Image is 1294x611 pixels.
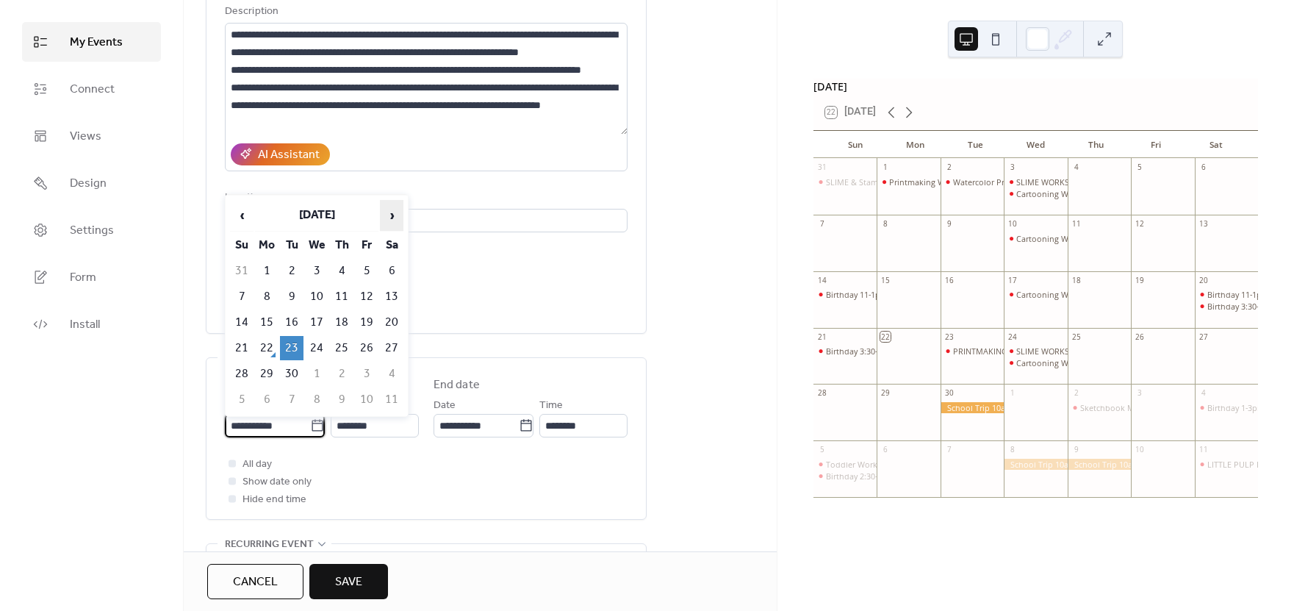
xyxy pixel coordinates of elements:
[280,336,303,360] td: 23
[880,218,891,229] div: 8
[22,304,161,344] a: Install
[207,564,303,599] a: Cancel
[22,163,161,203] a: Design
[944,332,955,342] div: 23
[813,79,1258,95] div: [DATE]
[1007,332,1018,342] div: 24
[813,176,877,187] div: SLIME & Stamping 11:00am-12:30pm
[255,387,278,412] td: 6
[1195,459,1258,470] div: LITTLE PULP RE:OPENING “DOODLE/PIZZA” PARTY
[813,289,877,300] div: Birthday 11-1pm
[380,310,403,335] td: 20
[225,536,314,554] span: Recurring event
[817,218,827,229] div: 7
[1071,332,1082,342] div: 25
[880,445,891,455] div: 6
[230,387,254,412] td: 5
[1198,332,1209,342] div: 27
[941,176,1004,187] div: Watercolor Printmaking 10:00am-11:30pm
[380,362,403,386] td: 4
[944,162,955,173] div: 2
[1198,162,1209,173] div: 6
[434,376,480,394] div: End date
[826,471,905,482] div: Birthday 2:30-4:30pm
[1186,131,1246,159] div: Sat
[330,310,353,335] td: 18
[1135,445,1145,455] div: 10
[889,176,1044,187] div: Printmaking Workshop 10:00am-11:30am
[944,275,955,285] div: 16
[1071,445,1082,455] div: 9
[817,445,827,455] div: 5
[305,233,328,257] th: We
[1004,346,1067,357] div: SLIME WORKSHOP 10:30am-12:00pm
[255,310,278,335] td: 15
[1004,357,1067,368] div: Cartooning Workshop 4:30-6:00pm
[1135,218,1145,229] div: 12
[305,285,328,309] td: 10
[1068,402,1131,413] div: Sketchbook Making Workshop 10:30am-12:30pm
[1198,275,1209,285] div: 20
[817,275,827,285] div: 14
[280,233,303,257] th: Tu
[826,459,948,470] div: Toddler Workshop 9:30-11:00am
[825,131,885,159] div: Sun
[1198,388,1209,399] div: 4
[330,362,353,386] td: 2
[70,316,100,334] span: Install
[330,336,353,360] td: 25
[1004,188,1067,199] div: Cartooning Workshop 4:30-6:00pm
[305,387,328,412] td: 8
[225,3,625,21] div: Description
[1016,188,1148,199] div: Cartooning Workshop 4:30-6:00pm
[817,388,827,399] div: 28
[70,175,107,193] span: Design
[1071,162,1082,173] div: 4
[355,285,378,309] td: 12
[880,275,891,285] div: 15
[434,397,456,415] span: Date
[70,269,96,287] span: Form
[280,285,303,309] td: 9
[230,233,254,257] th: Su
[944,445,955,455] div: 7
[230,310,254,335] td: 14
[1007,162,1018,173] div: 3
[70,81,115,99] span: Connect
[380,259,403,283] td: 6
[813,471,877,482] div: Birthday 2:30-4:30pm
[305,336,328,360] td: 24
[1016,233,1148,244] div: Cartooning Workshop 4:30-6:00pm
[255,200,378,232] th: [DATE]
[1007,388,1018,399] div: 1
[70,34,123,51] span: My Events
[381,201,403,230] span: ›
[255,362,278,386] td: 29
[280,387,303,412] td: 7
[826,346,905,357] div: Birthday 3:30-5:30pm
[231,201,253,230] span: ‹
[255,336,278,360] td: 22
[22,69,161,109] a: Connect
[953,176,1111,187] div: Watercolor Printmaking 10:00am-11:30pm
[242,491,306,509] span: Hide end time
[1005,131,1065,159] div: Wed
[380,233,403,257] th: Sa
[355,259,378,283] td: 5
[944,218,955,229] div: 9
[1071,388,1082,399] div: 2
[1007,218,1018,229] div: 10
[1126,131,1186,159] div: Fri
[380,336,403,360] td: 27
[330,387,353,412] td: 9
[813,346,877,357] div: Birthday 3:30-5:30pm
[355,336,378,360] td: 26
[225,189,625,207] div: Location
[330,259,353,283] td: 4
[330,233,353,257] th: Th
[230,362,254,386] td: 28
[1016,346,1154,357] div: SLIME WORKSHOP 10:30am-12:00pm
[233,574,278,591] span: Cancel
[813,459,877,470] div: Toddler Workshop 9:30-11:00am
[880,162,891,173] div: 1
